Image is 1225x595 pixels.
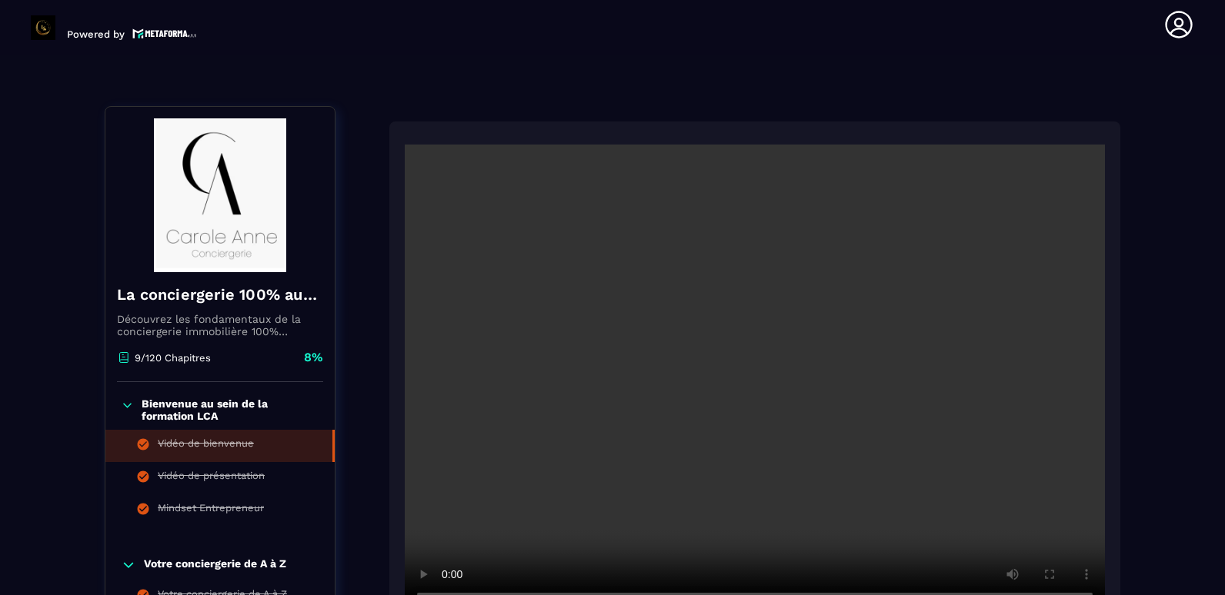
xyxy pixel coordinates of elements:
[158,470,265,487] div: Vidéo de présentation
[67,28,125,40] p: Powered by
[132,27,197,40] img: logo
[135,352,211,364] p: 9/120 Chapitres
[142,397,319,422] p: Bienvenue au sein de la formation LCA
[31,15,55,40] img: logo-branding
[117,118,323,272] img: banner
[304,349,323,366] p: 8%
[144,557,286,573] p: Votre conciergerie de A à Z
[158,437,254,454] div: Vidéo de bienvenue
[117,313,323,337] p: Découvrez les fondamentaux de la conciergerie immobilière 100% automatisée. Cette formation est c...
[158,502,264,519] div: Mindset Entrepreneur
[117,284,323,305] h4: La conciergerie 100% automatisée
